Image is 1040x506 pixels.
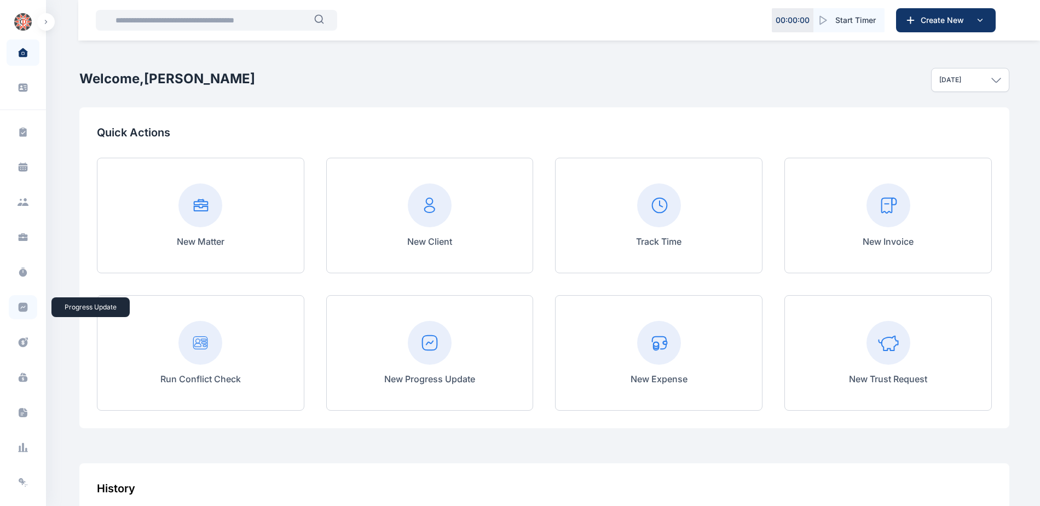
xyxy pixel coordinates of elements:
p: Run Conflict Check [160,372,241,386]
p: Track Time [636,235,681,248]
div: History [97,481,992,496]
button: Create New [896,8,996,32]
span: Start Timer [835,15,876,26]
p: [DATE] [939,76,961,84]
h2: Welcome, [PERSON_NAME] [79,70,255,88]
p: 00 : 00 : 00 [776,15,810,26]
span: Create New [916,15,973,26]
p: New Client [407,235,452,248]
p: New Invoice [863,235,914,248]
p: New Matter [177,235,224,248]
p: New Progress Update [384,372,475,386]
p: New Expense [631,372,687,386]
p: Quick Actions [97,125,992,140]
button: Start Timer [813,8,885,32]
p: New Trust Request [849,372,927,386]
